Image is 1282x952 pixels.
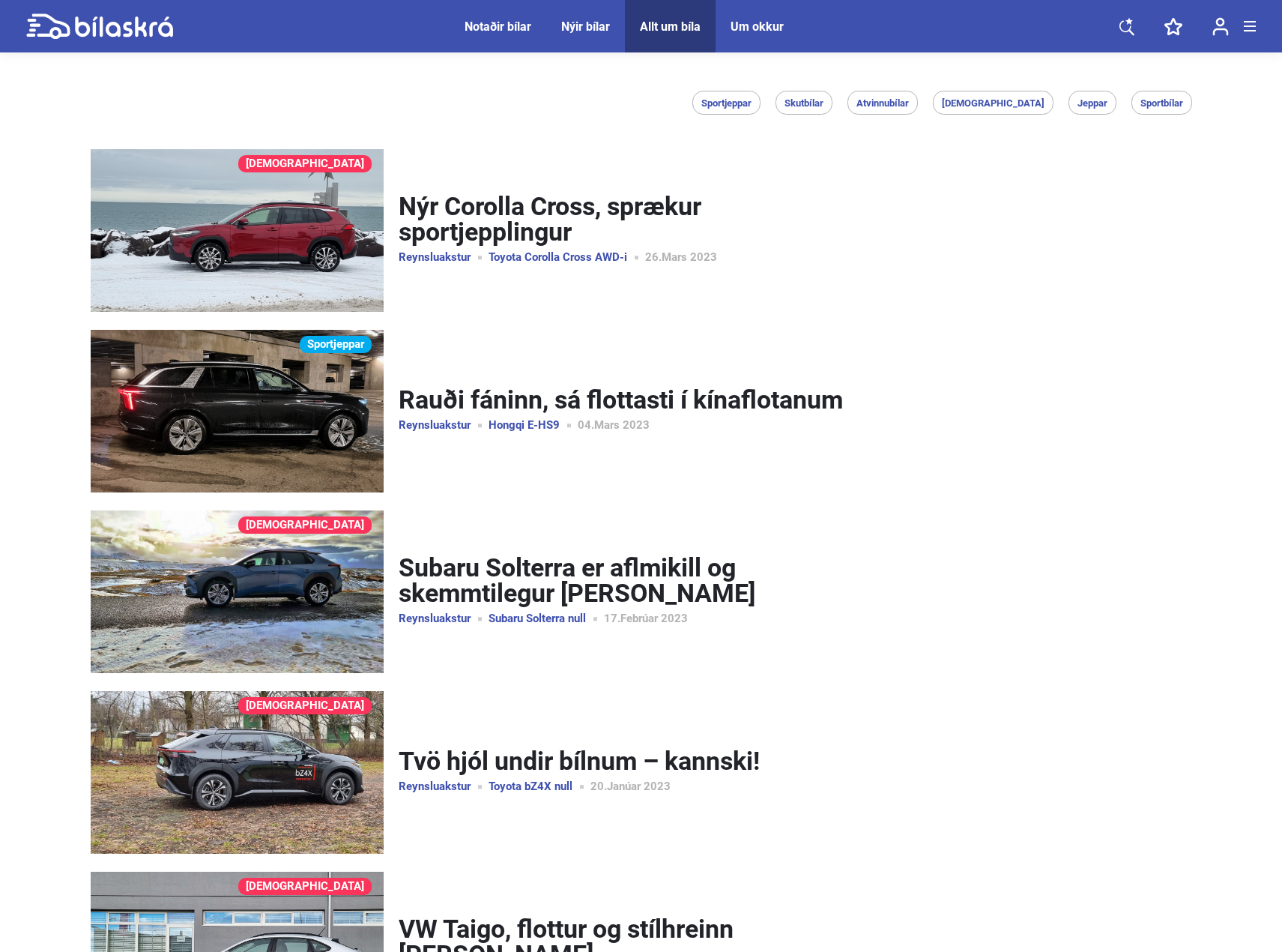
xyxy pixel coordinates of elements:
a: Nýir bílar [561,19,610,34]
a: Toyota Corolla Cross AWD-i [489,252,645,263]
a: Subaru Solterra er aflmikill og skemmtilegur [PERSON_NAME] [399,555,847,607]
a: Reynsluakstur [399,420,489,431]
span: Sportjeppar [701,98,752,108]
a: Subaru Solterra null [489,613,604,624]
a: Um okkur [731,19,784,34]
a: [DEMOGRAPHIC_DATA] [91,149,384,312]
a: Sportjeppar [300,336,372,353]
img: user-login.svg [1212,17,1229,36]
a: [DEMOGRAPHIC_DATA] [91,691,384,854]
a: Reynsluakstur [399,781,489,792]
span: Atvinnubílar [856,98,909,108]
span: Sportbílar [1140,98,1183,108]
a: [DEMOGRAPHIC_DATA] [238,516,372,534]
a: Sportjeppar [91,330,384,492]
a: Reynsluakstur [399,252,489,263]
span: 17.Febrúar 2023 [604,613,706,624]
a: [DEMOGRAPHIC_DATA] [91,510,384,673]
a: [DEMOGRAPHIC_DATA] [238,155,372,172]
a: [DEMOGRAPHIC_DATA] [238,697,372,714]
span: Skutbílar [784,98,823,108]
a: Reynsluakstur [399,613,489,624]
span: 26.Mars 2023 [645,252,735,263]
a: Nýr Corolla Cross, sprækur sportjepplingur [399,193,847,246]
a: Rauði fáninn, sá flottasti í kínaflotanum [399,387,847,414]
a: Tvö hjól undir bílnum – kannski! [399,748,847,775]
a: Notaðir bílar [465,19,531,34]
a: Allt um bíla [640,19,701,34]
a: Hongqi E-HS9 [489,420,578,431]
span: Jeppar [1077,98,1107,108]
a: Toyota bZ4X null [489,781,590,792]
span: 20.Janúar 2023 [590,781,689,792]
a: [DEMOGRAPHIC_DATA] [238,878,372,895]
span: 04.Mars 2023 [578,420,668,431]
span: [DEMOGRAPHIC_DATA] [942,98,1044,108]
